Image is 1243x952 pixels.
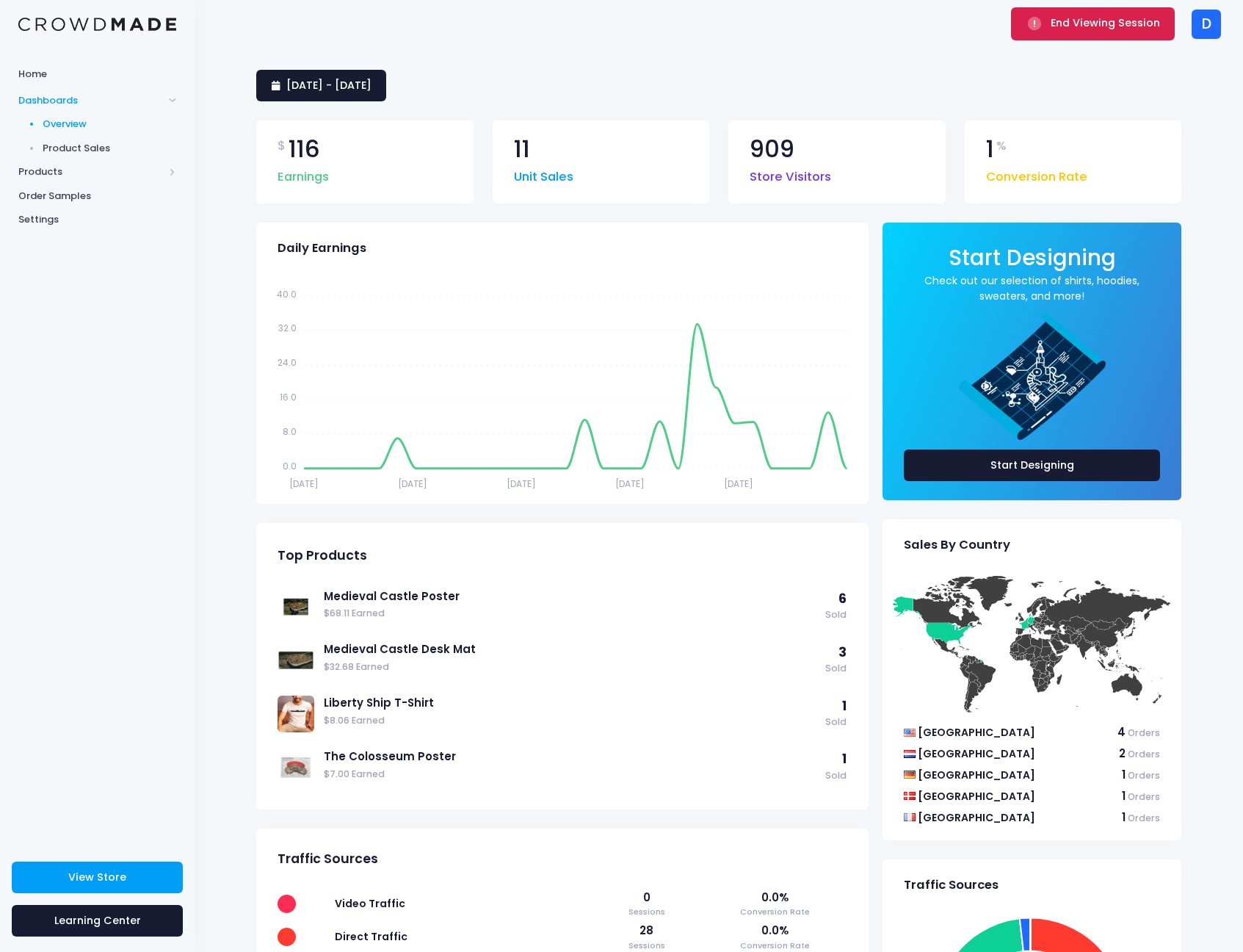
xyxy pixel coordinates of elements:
span: Store Visitors [750,161,831,187]
span: Learning Center [54,913,141,928]
span: View Store [68,870,126,884]
a: [DATE] - [DATE] [256,70,386,101]
span: Video Traffic [335,896,405,911]
span: Orders [1128,726,1160,739]
tspan: 40.0 [277,287,297,300]
span: 6 [838,590,847,607]
img: Logo [18,18,176,32]
span: Products [18,165,164,179]
span: Sessions [604,906,689,918]
span: [GEOGRAPHIC_DATA] [918,768,1035,782]
span: [GEOGRAPHIC_DATA] [918,810,1035,825]
a: Liberty Ship T-Shirt [324,695,818,711]
span: 909 [750,137,794,162]
span: 2 [1119,746,1126,761]
a: Check out our selection of shirts, hoodies, sweaters, and more! [904,273,1160,304]
tspan: 32.0 [278,322,297,334]
span: Overview [43,117,177,131]
span: 116 [289,137,320,162]
span: [GEOGRAPHIC_DATA] [918,746,1035,761]
span: Unit Sales [514,161,573,187]
span: 1 [1122,788,1126,804]
span: 3 [838,643,847,661]
span: Sold [825,608,847,622]
span: Home [18,67,176,82]
span: 4 [1117,724,1126,740]
span: 28 [604,923,689,939]
span: Orders [1128,748,1160,760]
span: $32.68 Earned [324,660,818,674]
span: $8.06 Earned [324,714,818,728]
span: Orders [1128,769,1160,782]
span: 11 [514,137,530,162]
tspan: [DATE] [289,477,319,489]
span: Sold [825,662,847,676]
span: 1 [1122,809,1126,825]
tspan: [DATE] [507,477,536,489]
span: [DATE] - [DATE] [286,78,372,93]
span: Traffic Sources [278,851,378,867]
a: Medieval Castle Poster [324,588,818,605]
span: Product Sales [43,141,177,156]
div: D [1192,10,1221,39]
a: Learning Center [12,905,183,937]
span: Top Products [278,548,367,563]
span: Direct Traffic [335,929,407,944]
span: Orders [1128,790,1160,803]
span: Conversion Rate [703,906,847,918]
tspan: 24.0 [278,356,297,369]
tspan: 16.0 [280,391,297,403]
tspan: 0.0 [283,460,297,472]
span: 1 [1122,767,1126,782]
span: $7.00 Earned [324,768,818,782]
span: Sales By Country [904,538,1010,552]
a: Start Designing [904,450,1160,481]
span: Daily Earnings [278,241,366,256]
span: 0 [604,890,689,906]
span: Dashboards [18,93,164,108]
a: The Colosseum Poster [324,749,818,765]
span: 0.0% [703,923,847,939]
span: Order Samples [18,189,176,203]
span: [GEOGRAPHIC_DATA] [918,789,1035,804]
span: Conversion Rate [986,161,1087,187]
span: End Viewing Session [1051,15,1160,30]
button: End Viewing Session [1011,7,1175,40]
span: Sold [825,715,847,729]
span: Traffic Sources [904,878,999,892]
span: [GEOGRAPHIC_DATA] [918,725,1035,740]
span: Conversion Rate [703,940,847,952]
span: 0.0% [703,890,847,906]
tspan: [DATE] [615,477,645,489]
span: Start Designing [949,242,1116,273]
span: Settings [18,212,176,227]
tspan: [DATE] [724,477,753,489]
span: 1 [842,697,847,715]
span: Earnings [278,161,329,187]
a: Medieval Castle Desk Mat [324,641,818,657]
span: $68.11 Earned [324,607,818,621]
span: 1 [986,137,994,162]
tspan: [DATE] [398,477,427,489]
span: % [996,137,1007,155]
tspan: 8.0 [283,425,297,438]
span: 1 [842,750,847,768]
span: Sessions [604,940,689,952]
span: Orders [1128,812,1160,824]
a: View Store [12,862,183,893]
a: Start Designing [949,255,1116,269]
span: $ [278,137,286,155]
span: Sold [825,769,847,783]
